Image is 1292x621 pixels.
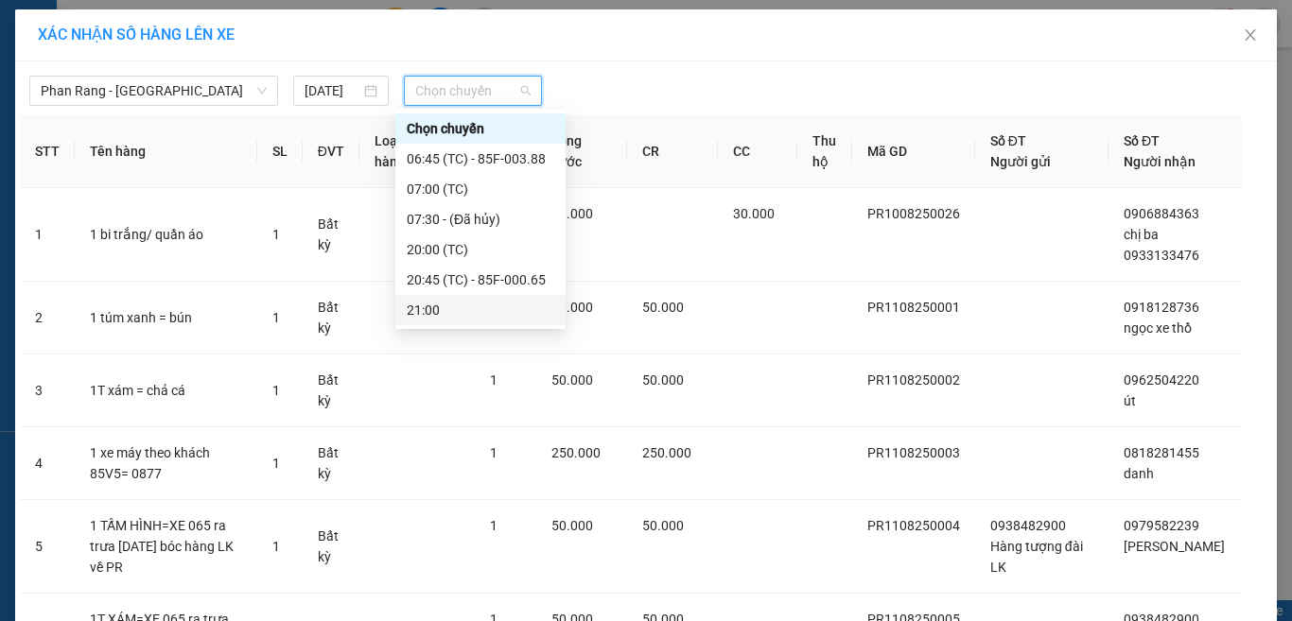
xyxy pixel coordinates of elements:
[1124,133,1160,148] span: Số ĐT
[116,27,187,116] b: Gửi khách hàng
[20,354,75,427] td: 3
[1224,9,1277,62] button: Close
[20,188,75,282] td: 1
[407,148,554,169] div: 06:45 (TC) - 85F-003.88
[551,206,593,221] span: 30.000
[159,72,260,87] b: [DOMAIN_NAME]
[551,372,593,388] span: 50.000
[867,372,960,388] span: PR1108250002
[1124,300,1199,315] span: 0918128736
[407,239,554,260] div: 20:00 (TC)
[75,188,257,282] td: 1 bi trắng/ quần áo
[867,206,960,221] span: PR1008250026
[1124,227,1199,263] span: chị ba 0933133476
[75,427,257,500] td: 1 xe máy theo khách 85V5= 0877
[1124,445,1199,460] span: 0818281455
[1124,393,1136,408] span: út
[642,300,684,315] span: 50.000
[303,115,360,188] th: ĐVT
[733,206,775,221] span: 30.000
[718,115,797,188] th: CC
[272,539,280,554] span: 1
[407,269,554,290] div: 20:45 (TC) - 85F-000.65
[303,188,360,282] td: Bất kỳ
[990,518,1066,533] span: 0938482900
[852,115,975,188] th: Mã GD
[359,115,421,188] th: Loại hàng
[303,282,360,354] td: Bất kỳ
[205,24,251,69] img: logo.jpg
[75,282,257,354] td: 1 túm xanh = bún
[407,209,554,230] div: 07:30 - (Đã hủy)
[303,500,360,594] td: Bất kỳ
[867,518,960,533] span: PR1108250004
[303,427,360,500] td: Bất kỳ
[990,133,1026,148] span: Số ĐT
[490,518,498,533] span: 1
[1124,539,1225,554] span: [PERSON_NAME]
[159,90,260,113] li: (c) 2017
[867,300,960,315] span: PR1108250001
[38,26,235,43] span: XÁC NHẬN SỐ HÀNG LÊN XE
[490,372,498,388] span: 1
[407,179,554,199] div: 07:00 (TC)
[536,115,627,188] th: Tổng cước
[990,154,1051,169] span: Người gửi
[407,118,554,139] div: Chọn chuyến
[272,383,280,398] span: 1
[272,456,280,471] span: 1
[20,115,75,188] th: STT
[20,427,75,500] td: 4
[75,354,257,427] td: 1T xám = chả cá
[1124,372,1199,388] span: 0962504220
[1243,27,1258,43] span: close
[1124,206,1199,221] span: 0906884363
[551,300,593,315] span: 50.000
[75,115,257,188] th: Tên hàng
[642,445,691,460] span: 250.000
[395,113,566,144] div: Chọn chuyến
[20,500,75,594] td: 5
[627,115,718,188] th: CR
[305,80,359,101] input: 11/08/2025
[272,310,280,325] span: 1
[407,300,554,320] div: 21:00
[24,122,107,211] b: [PERSON_NAME]
[41,77,267,105] span: Phan Rang - Sài Gòn
[551,518,593,533] span: 50.000
[1124,154,1196,169] span: Người nhận
[415,77,532,105] span: Chọn chuyến
[1124,320,1192,336] span: ngọc xe thồ
[867,445,960,460] span: PR1108250003
[642,372,684,388] span: 50.000
[551,445,601,460] span: 250.000
[990,539,1083,575] span: Hàng tượng đài LK
[490,445,498,460] span: 1
[257,115,303,188] th: SL
[303,354,360,427] td: Bất kỳ
[1124,466,1154,481] span: danh
[20,282,75,354] td: 2
[1124,518,1199,533] span: 0979582239
[272,227,280,242] span: 1
[642,518,684,533] span: 50.000
[75,500,257,594] td: 1 TẤM HÌNH=XE 065 ra trưa [DATE] bóc hàng LK về PR
[797,115,852,188] th: Thu hộ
